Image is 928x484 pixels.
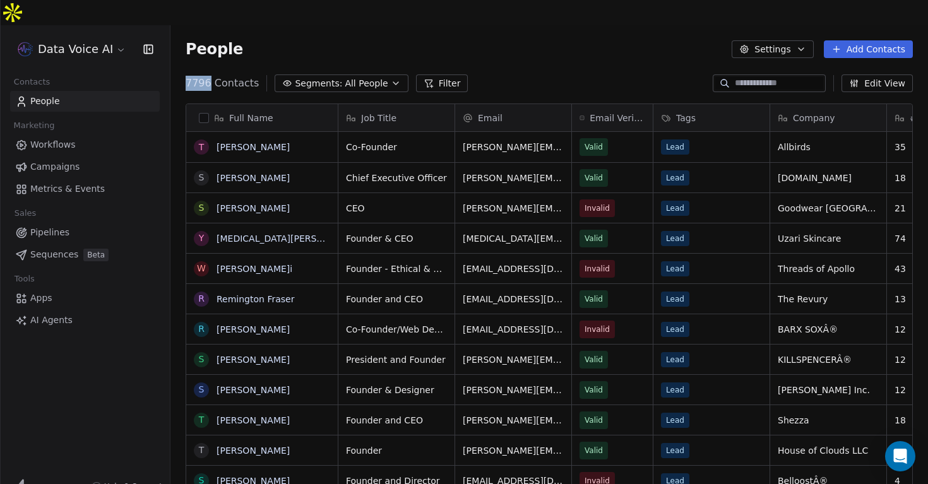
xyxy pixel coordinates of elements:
span: [PERSON_NAME] Inc. [778,384,879,396]
span: President and Founder [346,353,447,366]
span: Data Voice AI [38,41,113,57]
span: [PERSON_NAME][EMAIL_ADDRESS][DOMAIN_NAME] [463,414,564,427]
span: CEO [346,202,447,215]
a: SequencesBeta [10,244,160,265]
span: [PERSON_NAME][EMAIL_ADDRESS][DOMAIN_NAME] [463,444,564,457]
button: Edit View [842,74,913,92]
span: Email [478,112,503,124]
a: Apps [10,288,160,309]
span: Valid [585,172,603,184]
div: R [198,292,205,305]
span: Threads of Apollo [778,263,879,275]
div: S [199,353,205,366]
div: Y [199,232,205,245]
div: Company [770,104,886,131]
a: [PERSON_NAME] [217,203,290,213]
span: [EMAIL_ADDRESS][DOMAIN_NAME] [463,293,564,305]
span: Lead [661,443,689,458]
span: Lead [661,139,689,155]
a: Pipelines [10,222,160,243]
span: People [30,95,60,108]
span: Workflows [30,138,76,151]
a: [PERSON_NAME] [217,415,290,425]
span: [PERSON_NAME][EMAIL_ADDRESS][DOMAIN_NAME] [463,384,564,396]
div: T [199,141,205,154]
span: Beta [83,249,109,261]
span: 7796 Contacts [186,76,259,91]
a: AI Agents [10,310,160,331]
div: R [198,322,205,336]
span: Valid [585,141,603,153]
div: Email [455,104,571,131]
a: Metrics & Events [10,179,160,199]
div: Full Name [186,104,338,131]
span: KILLSPENCERÂ® [778,353,879,366]
span: Founder & CEO [346,232,447,245]
span: Founder - Ethical & Sustainable Apparel [346,263,447,275]
div: S [199,201,205,215]
span: Founder & Designer [346,384,447,396]
a: [PERSON_NAME] [217,446,290,456]
span: Valid [585,232,603,245]
span: Valid [585,384,603,396]
span: Valid [585,293,603,305]
a: [PERSON_NAME] [217,355,290,365]
span: Invalid [585,323,610,336]
div: Open Intercom Messenger [885,441,915,471]
span: Lead [661,322,689,337]
span: BARX SOXÂ® [778,323,879,336]
button: Filter [416,74,468,92]
span: Co-Founder/Web Developer [346,323,447,336]
div: S [199,383,205,396]
span: Job Title [361,112,396,124]
div: Tags [653,104,770,131]
span: Valid [585,414,603,427]
span: Lead [661,292,689,307]
span: Contacts [8,73,56,91]
a: [PERSON_NAME] [217,324,290,334]
button: Settings [732,40,813,58]
span: Valid [585,353,603,366]
span: [PERSON_NAME][EMAIL_ADDRESS][DOMAIN_NAME] [463,141,564,153]
a: [PERSON_NAME]i [217,264,292,274]
a: [PERSON_NAME] [217,173,290,183]
a: Workflows [10,134,160,155]
span: Invalid [585,263,610,275]
a: [PERSON_NAME] [217,385,290,395]
img: Untitled_design-removebg-preview.png [18,42,33,57]
a: [PERSON_NAME] [217,142,290,152]
span: Valid [585,444,603,457]
span: Sequences [30,248,78,261]
span: Lead [661,382,689,398]
span: House of Clouds LLC [778,444,879,457]
button: Add Contacts [824,40,913,58]
span: Founder [346,444,447,457]
span: Invalid [585,202,610,215]
span: Lead [661,413,689,428]
span: People [186,40,243,59]
span: Metrics & Events [30,182,105,196]
span: Tags [676,112,696,124]
span: Apps [30,292,52,305]
span: Founder and CEO [346,414,447,427]
span: Goodwear [GEOGRAPHIC_DATA] [778,202,879,215]
span: Company [793,112,835,124]
span: [MEDICAL_DATA][EMAIL_ADDRESS][DOMAIN_NAME] [463,232,564,245]
span: Allbirds [778,141,879,153]
span: Uzari Skincare [778,232,879,245]
span: [PERSON_NAME][EMAIL_ADDRESS][DOMAIN_NAME] [463,202,564,215]
a: People [10,91,160,112]
div: Email Verification Status [572,104,653,131]
span: Shezza [778,414,879,427]
span: Lead [661,261,689,276]
span: Marketing [8,116,60,135]
span: Full Name [229,112,273,124]
span: Co-Founder [346,141,447,153]
span: [PERSON_NAME][EMAIL_ADDRESS][DOMAIN_NAME] [463,353,564,366]
span: Email Verification Status [590,112,645,124]
span: Lead [661,352,689,367]
div: T [199,444,205,457]
span: Lead [661,231,689,246]
span: [EMAIL_ADDRESS][DOMAIN_NAME] [463,323,564,336]
span: AI Agents [30,314,73,327]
